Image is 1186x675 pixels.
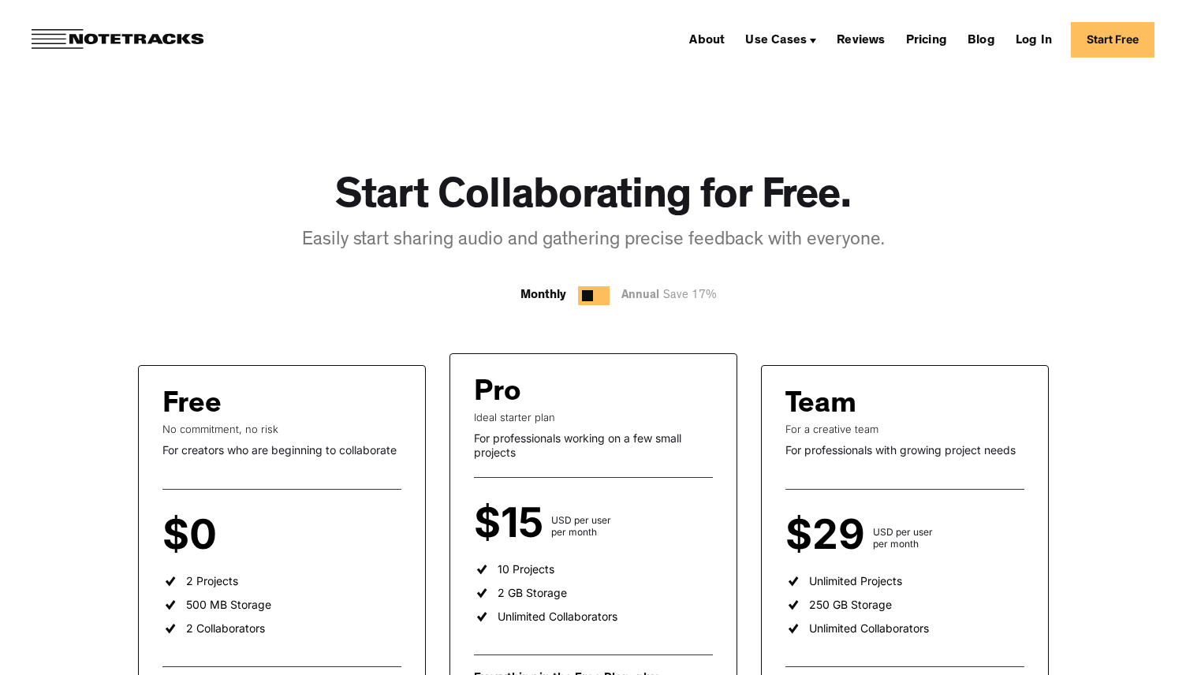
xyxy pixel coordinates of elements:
[186,621,265,636] div: 2 Collaborators
[1071,22,1154,58] a: Start Free
[498,610,617,624] div: Unlimited Collaborators
[498,562,554,576] div: 10 Projects
[659,290,717,302] span: Save 17%
[785,521,873,550] div: $29
[498,586,567,600] div: 2 GB Storage
[302,228,885,255] div: Easily start sharing audio and gathering precise feedback with everyone.
[474,431,713,459] div: For professionals working on a few small projects
[809,621,929,636] div: Unlimited Collaborators
[621,286,725,306] div: Annual
[520,286,566,305] div: Monthly
[683,27,731,52] a: About
[186,574,238,588] div: 2 Projects
[830,27,891,52] a: Reviews
[1009,27,1058,52] a: Log In
[873,526,933,550] div: USD per user per month
[900,27,953,52] a: Pricing
[162,443,401,457] div: For creators who are beginning to collaborate
[162,390,222,423] div: Free
[474,411,713,423] div: Ideal starter plan
[739,27,822,52] div: Use Cases
[745,35,807,47] div: Use Cases
[162,423,401,435] div: No commitment, no risk
[162,521,225,550] div: $0
[474,509,551,538] div: $15
[961,27,1001,52] a: Blog
[785,390,856,423] div: Team
[809,574,902,588] div: Unlimited Projects
[225,526,270,550] div: per user per month
[186,598,271,612] div: 500 MB Storage
[335,173,852,225] h1: Start Collaborating for Free.
[785,423,1024,435] div: For a creative team
[551,514,611,538] div: USD per user per month
[809,598,892,612] div: 250 GB Storage
[785,443,1024,457] div: For professionals with growing project needs
[474,378,521,411] div: Pro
